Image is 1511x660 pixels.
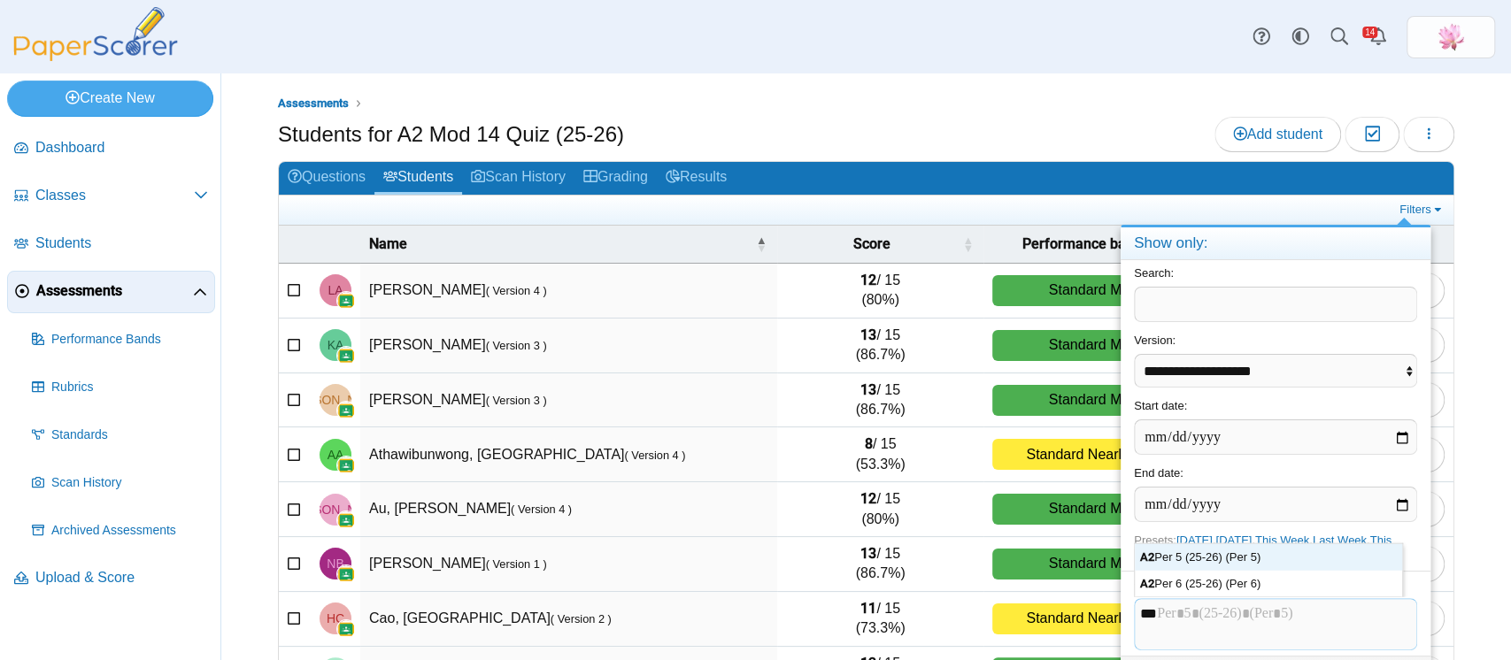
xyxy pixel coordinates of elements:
span: Arada Athawibunwong [328,449,344,461]
a: Rubrics [25,366,215,409]
small: ( Version 4 ) [624,449,685,462]
div: Start date: [1121,393,1430,460]
div: Per 6 (25-26) (Per 6) [1135,571,1402,597]
a: Last Week [1313,533,1367,547]
div: End date: [1121,460,1430,527]
td: / 15 (80%) [777,264,983,318]
a: Add student [1214,117,1341,152]
div: Standard Met [992,385,1190,416]
td: / 15 (80%) [777,482,983,537]
img: googleClassroom-logo.png [337,511,355,529]
a: This Week [1255,533,1309,547]
span: Presets: , , , , , , , [1134,533,1392,563]
a: This Month [1134,533,1392,563]
strong: A2 [1140,577,1154,590]
span: Rubrics [51,379,208,396]
div: Standard Nearly Met [992,439,1190,470]
div: Per 5 (25-26) (Per 5) [1135,544,1402,571]
img: googleClassroom-logo.png [337,292,355,310]
b: 12 [860,272,876,288]
a: Results [657,162,736,195]
span: Dashboard [35,138,208,157]
span: Name [369,235,407,252]
a: Performance Bands [25,318,215,361]
div: Standard Met [992,275,1190,306]
span: Students [35,234,208,253]
div: Standard Met [992,494,1190,525]
span: Leah Acosta [328,284,343,296]
small: ( Version 4 ) [486,284,547,297]
strong: A2 [1140,550,1154,564]
a: Create New [7,81,213,116]
b: 8 [865,435,873,452]
a: Classes [7,175,215,218]
span: Assessments [36,281,193,301]
span: Upload & Score [35,568,208,587]
td: / 15 (86.7%) [777,318,983,373]
small: ( Version 4 ) [511,503,572,516]
img: googleClassroom-logo.png [337,347,355,365]
a: Assessments [274,93,353,115]
a: Alerts [1359,18,1398,57]
label: Search: [1134,266,1174,280]
td: Athawibunwong, [GEOGRAPHIC_DATA] [360,427,777,482]
span: Add student [1233,127,1322,142]
span: Performance band [1022,235,1142,252]
h1: Students for A2 Mod 14 Quiz (25-26) [278,119,624,150]
a: Archived Assessments [25,510,215,552]
span: Xinmei Li [1437,23,1465,51]
img: PaperScorer [7,7,184,61]
b: 13 [860,381,876,398]
span: Standards [51,426,208,444]
b: 11 [860,600,876,617]
a: Scan History [462,162,574,195]
a: Students [374,162,462,195]
span: Scan History [51,474,208,492]
td: [PERSON_NAME] [360,537,777,592]
span: James Alexander [284,394,386,406]
img: ps.MuGhfZT6iQwmPTCC [1437,23,1465,51]
td: [PERSON_NAME] [360,318,777,373]
div: Standard Met [992,330,1190,361]
h4: Show only: [1121,227,1430,260]
a: [DATE] [1215,533,1252,547]
small: ( Version 3 ) [486,394,547,407]
a: Filters [1395,201,1449,219]
div: Version: [1121,327,1430,393]
td: Au, [PERSON_NAME] [360,482,777,537]
span: Score [853,235,890,252]
td: Cao, [GEOGRAPHIC_DATA] [360,592,777,647]
a: Assessments [7,271,215,313]
img: googleClassroom-logo.png [337,402,355,419]
td: / 15 (86.7%) [777,537,983,592]
div: Standard Met [992,549,1190,579]
small: ( Version 1 ) [486,557,547,571]
a: Questions [279,162,374,195]
a: ps.MuGhfZT6iQwmPTCC [1407,16,1495,58]
tags: ​ [1134,598,1417,650]
b: 12 [860,490,876,507]
td: [PERSON_NAME] [360,373,777,428]
span: Haiyang Cao [327,612,344,625]
td: / 15 (73.3%) [777,592,983,647]
img: googleClassroom-logo.png [337,565,355,583]
span: Archived Assessments [51,522,208,540]
span: Score : Activate to sort [962,226,973,263]
span: Classes [35,186,194,205]
span: Assessments [278,96,349,110]
b: 13 [860,545,876,562]
span: Name : Activate to invert sorting [756,226,767,263]
a: PaperScorer [7,49,184,64]
a: Students [7,223,215,265]
td: [PERSON_NAME] [360,264,777,318]
img: googleClassroom-logo.png [337,457,355,474]
small: ( Version 3 ) [486,339,547,352]
small: ( Version 2 ) [551,612,612,625]
a: Upload & Score [7,557,215,600]
a: [DATE] [1176,533,1213,547]
div: Classes: [1121,571,1430,656]
a: Standards [25,414,215,457]
td: / 15 (86.7%) [777,373,983,428]
div: Standard Nearly Met [992,603,1190,634]
b: 13 [860,326,876,343]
